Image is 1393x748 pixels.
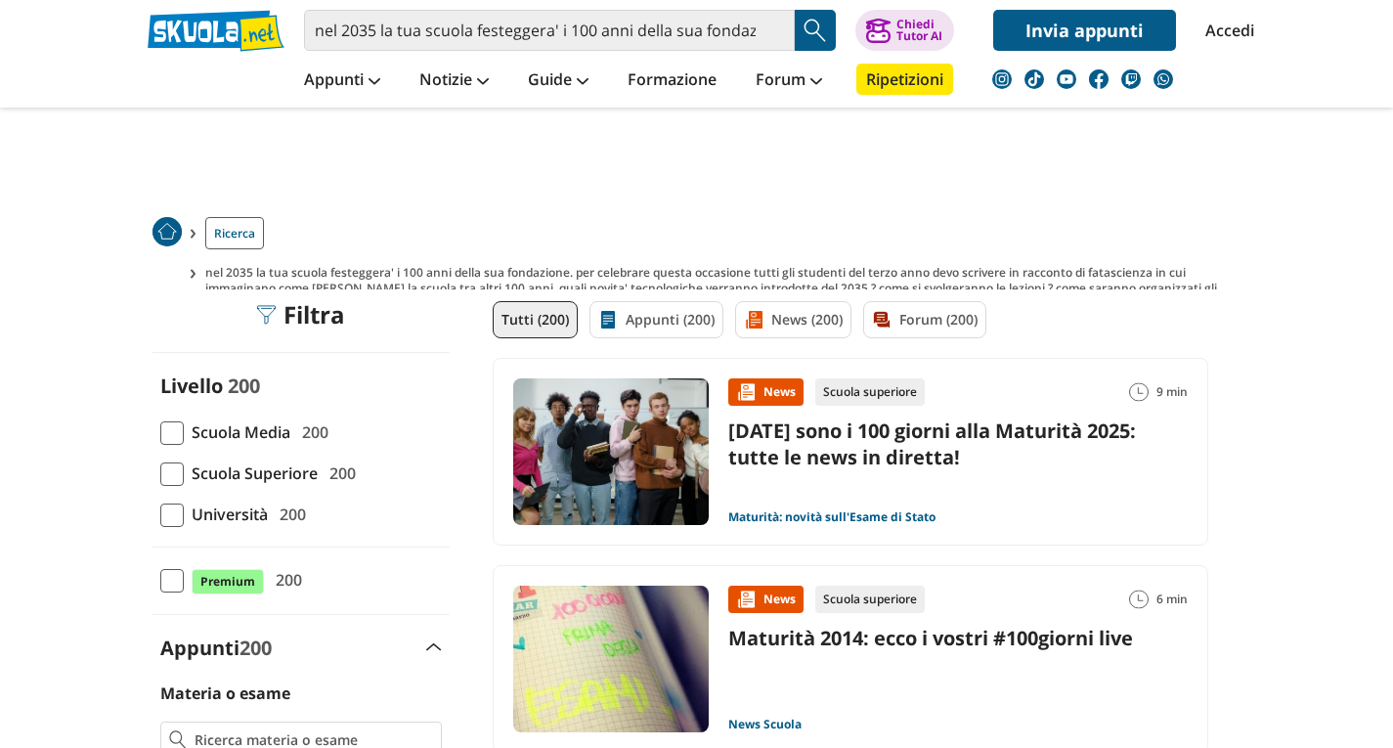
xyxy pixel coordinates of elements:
div: News [728,586,804,613]
a: Invia appunti [993,10,1176,51]
span: 200 [272,502,306,527]
a: Maturità 2014: ecco i vostri #100giorni live [728,625,1133,651]
a: Ricerca [205,217,264,249]
a: News (200) [735,301,851,338]
span: Premium [192,569,264,594]
img: Home [152,217,182,246]
img: facebook [1089,69,1109,89]
img: youtube [1057,69,1076,89]
span: 200 [294,419,328,445]
img: Immagine news [513,378,709,525]
a: Accedi [1205,10,1246,51]
a: Guide [523,64,593,99]
div: Scuola superiore [815,378,925,406]
img: WhatsApp [1154,69,1173,89]
div: Chiedi Tutor AI [896,19,942,42]
a: Forum [751,64,827,99]
img: News contenuto [736,590,756,609]
a: Appunti (200) [589,301,723,338]
a: Forum (200) [863,301,986,338]
img: News contenuto [736,382,756,402]
a: News Scuola [728,717,802,732]
img: tiktok [1024,69,1044,89]
img: Appunti filtro contenuto [598,310,618,330]
span: nel 2035 la tua scuola festeggera' i 100 anni della sua fondazione. per celebrare questa occasion... [205,257,1238,289]
img: twitch [1121,69,1141,89]
div: Scuola superiore [815,586,925,613]
label: Materia o esame [160,682,290,704]
img: Tempo lettura [1129,590,1149,609]
div: Filtra [256,301,345,329]
span: Scuola Media [184,419,290,445]
a: Notizie [414,64,494,99]
span: 200 [322,461,356,486]
img: instagram [992,69,1012,89]
img: Cerca appunti, riassunti o versioni [801,16,830,45]
a: [DATE] sono i 100 giorni alla Maturità 2025: tutte le news in diretta! [728,418,1136,470]
a: Formazione [623,64,721,99]
span: 9 min [1156,378,1188,406]
a: Tutti (200) [493,301,578,338]
a: Maturità: novità sull'Esame di Stato [728,509,936,525]
span: 200 [268,567,302,593]
input: Cerca appunti, riassunti o versioni [304,10,795,51]
span: Scuola Superiore [184,461,318,486]
img: Forum filtro contenuto [872,310,892,330]
img: News filtro contenuto [744,310,763,330]
img: Tempo lettura [1129,382,1149,402]
span: Università [184,502,268,527]
img: Filtra filtri mobile [256,305,276,325]
div: News [728,378,804,406]
a: Home [152,217,182,249]
label: Appunti [160,635,272,661]
button: Search Button [795,10,836,51]
span: 6 min [1156,586,1188,613]
img: Apri e chiudi sezione [426,643,442,651]
span: 200 [228,373,260,399]
span: 200 [239,635,272,661]
button: ChiediTutor AI [855,10,954,51]
img: Immagine news [513,586,709,732]
a: Appunti [299,64,385,99]
label: Livello [160,373,223,399]
a: Ripetizioni [856,64,953,95]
